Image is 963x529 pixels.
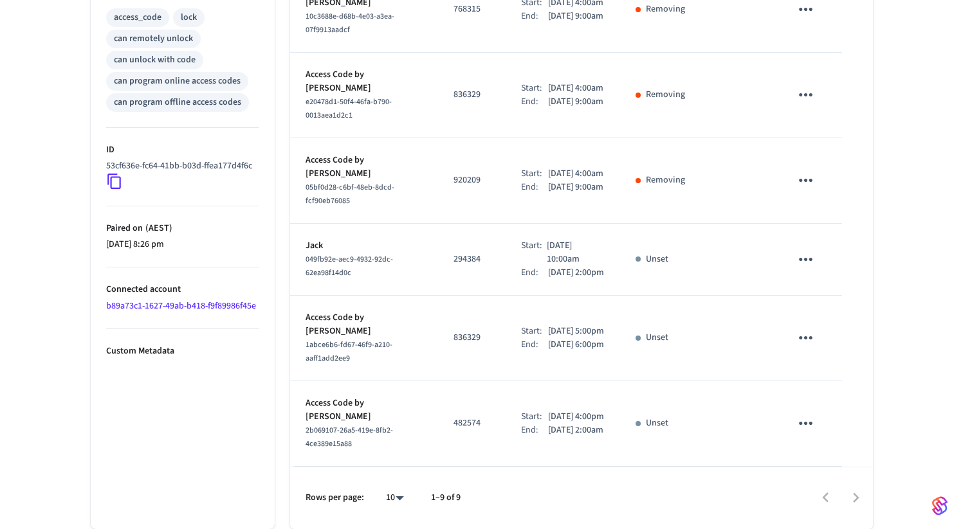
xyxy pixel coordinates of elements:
[454,174,490,187] p: 920209
[646,417,668,430] p: Unset
[306,96,392,121] span: e20478d1-50f4-46fa-b790-0013aea1d2c1
[521,338,548,352] div: End:
[306,182,394,206] span: 05bf0d28-c6bf-48eb-8dcd-fcf90eb76085
[106,345,259,358] p: Custom Metadata
[306,68,423,95] p: Access Code by [PERSON_NAME]
[306,239,423,253] p: Jack
[548,266,604,280] p: [DATE] 2:00pm
[646,88,685,102] p: Removing
[548,338,604,352] p: [DATE] 6:00pm
[521,424,548,437] div: End:
[646,3,685,16] p: Removing
[106,300,256,312] a: b89a73c1-1627-49ab-b418-f9f89986f45e
[181,11,197,24] div: lock
[521,266,548,280] div: End:
[431,491,461,505] p: 1–9 of 9
[521,95,548,109] div: End:
[521,410,548,424] div: Start:
[306,397,423,424] p: Access Code by [PERSON_NAME]
[114,53,196,67] div: can unlock with code
[306,154,423,181] p: Access Code by [PERSON_NAME]
[521,167,548,181] div: Start:
[548,95,603,109] p: [DATE] 9:00am
[548,10,603,23] p: [DATE] 9:00am
[454,253,490,266] p: 294384
[454,331,490,345] p: 836329
[306,491,364,505] p: Rows per page:
[646,174,685,187] p: Removing
[548,181,603,194] p: [DATE] 9:00am
[521,181,548,194] div: End:
[143,222,172,235] span: ( AEST )
[521,10,548,23] div: End:
[548,167,603,181] p: [DATE] 4:00am
[932,496,948,516] img: SeamLogoGradient.69752ec5.svg
[380,489,410,507] div: 10
[454,3,490,16] p: 768315
[306,11,394,35] span: 10c3688e-d68b-4e03-a3ea-07f9913aadcf
[646,253,668,266] p: Unset
[306,254,393,278] span: 049fb92e-aec9-4932-92dc-62ea98f14d0c
[521,239,547,266] div: Start:
[106,222,259,235] p: Paired on
[306,425,393,449] span: 2b069107-26a5-419e-8fb2-4ce389e15a88
[114,75,241,88] div: can program online access codes
[454,417,490,430] p: 482574
[521,325,548,338] div: Start:
[114,11,161,24] div: access_code
[114,96,241,109] div: can program offline access codes
[547,239,605,266] p: [DATE] 10:00am
[548,410,604,424] p: [DATE] 4:00pm
[106,283,259,296] p: Connected account
[548,424,603,437] p: [DATE] 2:00am
[548,325,604,338] p: [DATE] 5:00pm
[454,88,490,102] p: 836329
[646,331,668,345] p: Unset
[548,82,603,95] p: [DATE] 4:00am
[306,311,423,338] p: Access Code by [PERSON_NAME]
[106,143,259,157] p: ID
[521,82,548,95] div: Start:
[106,159,252,173] p: 53cf636e-fc64-41bb-b03d-ffea177d4f6c
[114,32,193,46] div: can remotely unlock
[106,238,259,251] p: [DATE] 8:26 pm
[306,339,392,364] span: 1abce6b6-fd67-46f9-a210-aaff1add2ee9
